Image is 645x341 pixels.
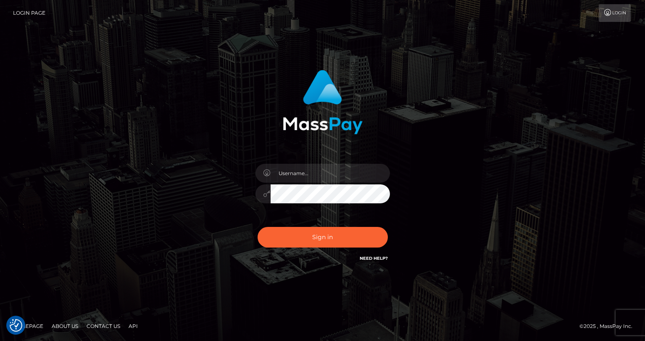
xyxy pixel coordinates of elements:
img: MassPay Login [283,70,363,134]
button: Sign in [258,227,388,248]
a: API [125,320,141,333]
a: Need Help? [360,256,388,261]
input: Username... [271,164,390,183]
a: Homepage [9,320,47,333]
button: Consent Preferences [10,319,22,332]
a: Login Page [13,4,45,22]
div: © 2025 , MassPay Inc. [579,322,639,331]
a: Contact Us [83,320,124,333]
img: Revisit consent button [10,319,22,332]
a: Login [599,4,631,22]
a: About Us [48,320,82,333]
